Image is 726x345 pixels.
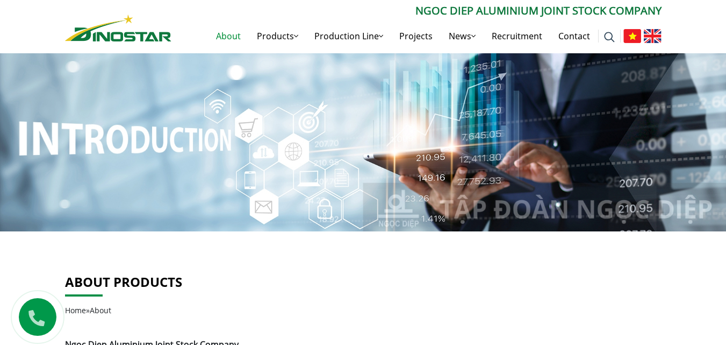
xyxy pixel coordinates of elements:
[249,19,306,53] a: Products
[391,19,441,53] a: Projects
[550,19,598,53] a: Contact
[65,15,171,41] img: Nhôm Dinostar
[65,273,182,291] a: About products
[208,19,249,53] a: About
[484,19,550,53] a: Recruitment
[306,19,391,53] a: Production Line
[441,19,484,53] a: News
[65,305,111,315] span: »
[65,305,86,315] a: Home
[171,3,662,19] p: Ngoc Diep Aluminium Joint Stock Company
[90,305,111,315] span: About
